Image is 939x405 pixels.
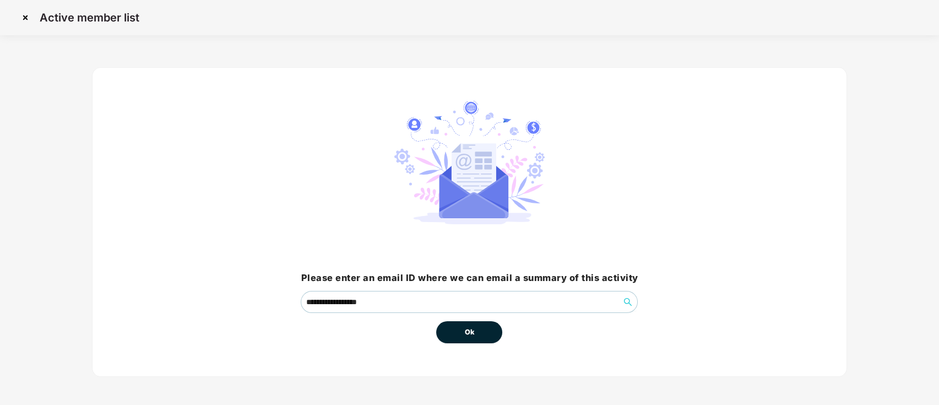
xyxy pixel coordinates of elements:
[464,327,474,338] span: Ok
[394,101,544,224] img: svg+xml;base64,PHN2ZyB4bWxucz0iaHR0cDovL3d3dy53My5vcmcvMjAwMC9zdmciIHdpZHRoPSIyNzIuMjI0IiBoZWlnaH...
[301,271,638,285] h3: Please enter an email ID where we can email a summary of this activity
[17,9,34,26] img: svg+xml;base64,PHN2ZyBpZD0iQ3Jvc3MtMzJ4MzIiIHhtbG5zPSJodHRwOi8vd3d3LnczLm9yZy8yMDAwL3N2ZyIgd2lkdG...
[619,298,637,306] span: search
[619,293,637,311] button: search
[436,321,502,343] button: Ok
[40,11,139,24] p: Active member list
